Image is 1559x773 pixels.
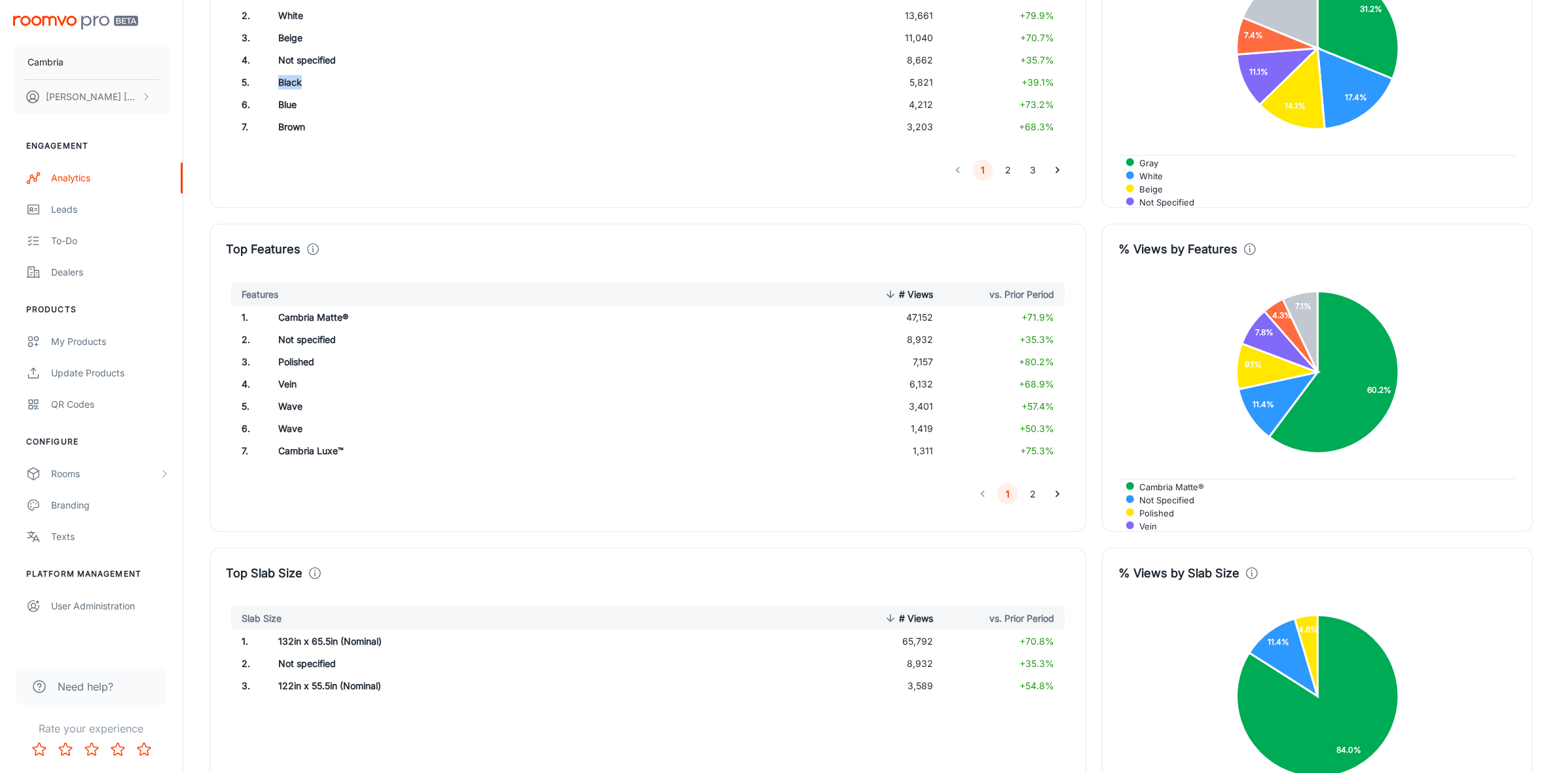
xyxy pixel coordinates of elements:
[817,630,944,653] td: 65,792
[817,675,944,697] td: 3,589
[268,71,648,94] td: Black
[817,306,944,329] td: 47,152
[51,202,170,217] div: Leads
[226,94,268,116] td: 6 .
[817,5,944,27] td: 13,661
[268,373,648,395] td: Vein
[51,397,170,412] div: QR Codes
[1020,32,1054,43] span: +70.7%
[882,287,933,302] span: # Views
[1129,196,1194,208] span: Not specified
[970,484,1070,505] nav: pagination navigation
[13,45,170,79] button: Cambria
[817,71,944,94] td: 5,821
[79,736,105,763] button: Rate 3 star
[1118,564,1239,583] h4: % Views by Slab Size
[997,484,1018,505] button: page 1
[226,675,268,697] td: 3 .
[268,94,648,116] td: Blue
[131,736,157,763] button: Rate 5 star
[226,440,268,462] td: 7 .
[1021,312,1054,323] span: +71.9%
[1019,10,1054,21] span: +79.9%
[817,351,944,373] td: 7,157
[972,611,1054,626] span: vs. Prior Period
[268,5,648,27] td: White
[105,736,131,763] button: Rate 4 star
[972,160,993,181] button: page 1
[1020,54,1054,65] span: +35.7%
[817,49,944,71] td: 8,662
[226,373,268,395] td: 4 .
[817,418,944,440] td: 1,419
[58,679,113,694] span: Need help?
[46,90,138,104] p: [PERSON_NAME] [PERSON_NAME]
[1047,484,1068,505] button: Go to next page
[1129,183,1163,195] span: Beige
[226,351,268,373] td: 3 .
[226,240,301,259] h4: Top Features
[268,351,648,373] td: Polished
[1019,658,1054,669] span: +35.3%
[242,611,299,626] span: Slab Size
[1021,401,1054,412] span: +57.4%
[268,418,648,440] td: Wave
[1019,378,1054,389] span: +68.9%
[1019,99,1054,110] span: +73.2%
[226,653,268,675] td: 2 .
[817,116,944,138] td: 3,203
[226,27,268,49] td: 3 .
[226,630,268,653] td: 1 .
[268,329,648,351] td: Not specified
[817,27,944,49] td: 11,040
[945,160,1070,181] nav: pagination navigation
[972,287,1054,302] span: vs. Prior Period
[1129,507,1174,519] span: Polished
[226,116,268,138] td: 7 .
[817,440,944,462] td: 1,311
[1022,160,1043,181] button: Go to page 3
[51,334,170,349] div: My Products
[226,49,268,71] td: 4 .
[226,329,268,351] td: 2 .
[1129,157,1158,169] span: Gray
[1129,494,1194,506] span: Not specified
[28,55,64,69] p: Cambria
[226,71,268,94] td: 5 .
[13,80,170,114] button: [PERSON_NAME] [PERSON_NAME]
[51,171,170,185] div: Analytics
[268,630,648,653] td: 132in x 65.5in (Nominal)
[226,564,303,583] h4: Top Slab Size
[1021,77,1054,88] span: +39.1%
[52,736,79,763] button: Rate 2 star
[997,160,1018,181] button: Go to page 2
[1019,121,1054,132] span: +68.3%
[226,418,268,440] td: 6 .
[1129,520,1157,532] span: Vein
[51,265,170,279] div: Dealers
[817,329,944,351] td: 8,932
[268,675,648,697] td: 122in x 55.5in (Nominal)
[226,306,268,329] td: 1 .
[226,5,268,27] td: 2 .
[13,16,138,29] img: Roomvo PRO Beta
[51,498,170,512] div: Branding
[1019,680,1054,691] span: +54.8%
[817,373,944,395] td: 6,132
[1019,423,1054,434] span: +50.3%
[1129,481,1204,493] span: Cambria Matte®
[1129,170,1163,182] span: White
[51,530,170,544] div: Texts
[268,116,648,138] td: Brown
[268,395,648,418] td: ​Wave
[1019,334,1054,345] span: +35.3%
[242,287,295,302] span: Features
[10,721,172,736] p: Rate your experience
[1022,484,1043,505] button: Go to page 2
[1020,445,1054,456] span: +75.3%
[882,611,933,626] span: # Views
[268,306,648,329] td: Cambria Matte®
[1019,356,1054,367] span: +80.2%
[51,366,170,380] div: Update Products
[51,599,170,613] div: User Administration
